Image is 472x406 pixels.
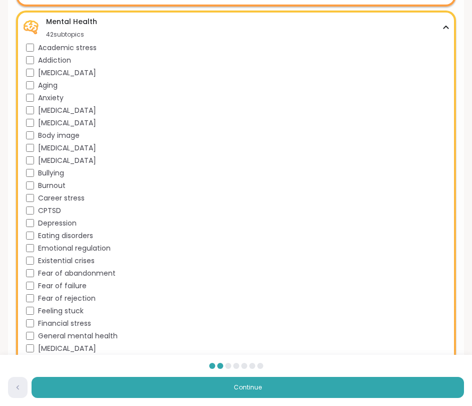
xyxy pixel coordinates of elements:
span: Fear of failure [38,281,87,291]
span: Financial stress [38,318,91,329]
span: Emotional regulation [38,243,111,254]
span: Existential crises [38,256,95,266]
span: Career stress [38,193,85,204]
span: [MEDICAL_DATA] [38,105,96,116]
span: Fear of rejection [38,293,96,304]
span: [MEDICAL_DATA] [38,343,96,354]
span: Depression [38,218,77,229]
span: General mental health [38,331,118,341]
span: Continue [234,383,262,392]
span: Academic stress [38,43,97,53]
span: CPTSD [38,206,61,216]
span: Addiction [38,55,71,66]
span: [MEDICAL_DATA] [38,143,96,153]
div: Mental Health [46,17,97,27]
span: [MEDICAL_DATA] [38,155,96,166]
span: Bullying [38,168,64,178]
span: Fear of abandonment [38,268,116,279]
span: Eating disorders [38,231,93,241]
span: [MEDICAL_DATA] [38,68,96,78]
span: [MEDICAL_DATA] [38,118,96,128]
button: Continue [32,377,464,398]
span: Burnout [38,180,66,191]
span: Body image [38,130,80,141]
span: Feeling stuck [38,306,84,316]
span: Anxiety [38,93,64,103]
span: Aging [38,80,58,91]
div: 42 subtopics [46,31,97,39]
